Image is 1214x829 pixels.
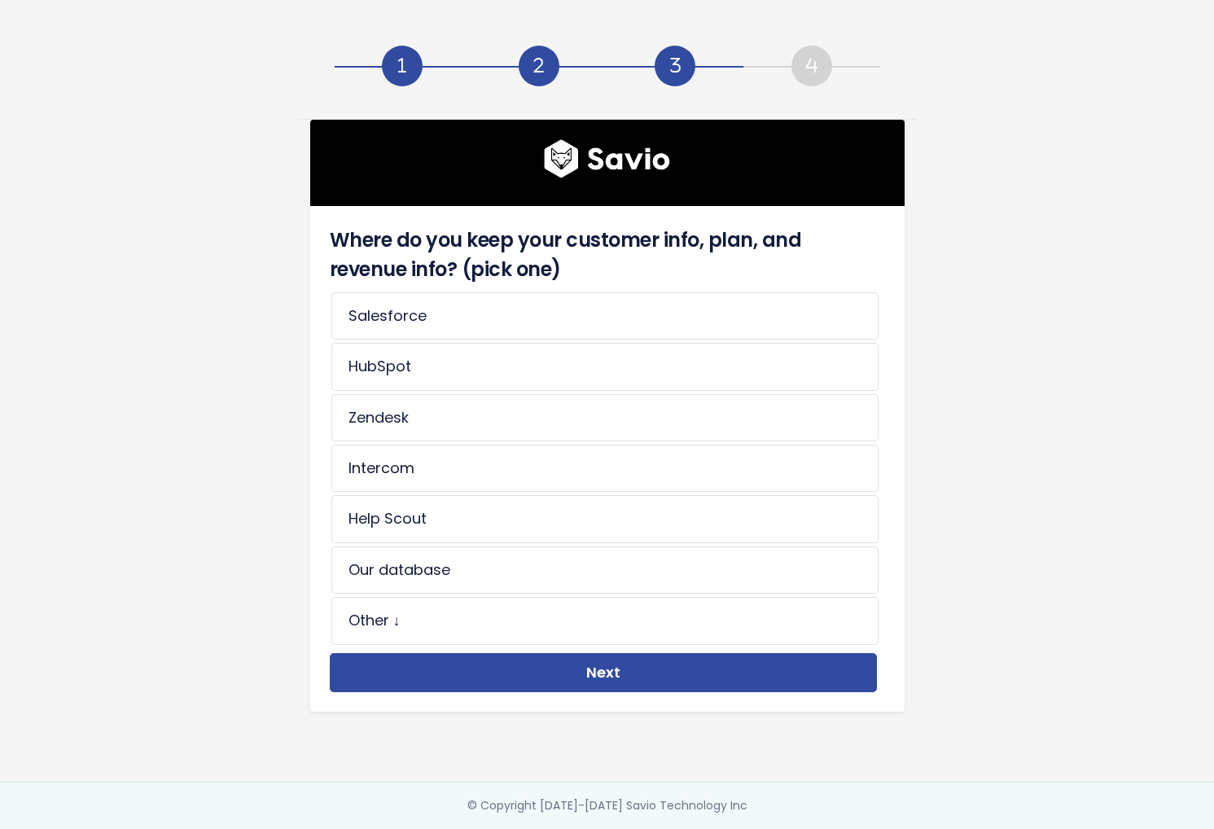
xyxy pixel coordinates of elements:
[331,292,879,340] li: Salesforce
[544,139,670,178] img: logo600x187.a314fd40982d.png
[467,796,747,816] div: © Copyright [DATE]-[DATE] Savio Technology Inc
[330,653,877,693] button: Next
[331,546,879,594] li: Our database
[331,343,879,390] li: HubSpot
[330,226,877,284] h4: Where do you keep your customer info, plan, and revenue info? (pick one)
[331,394,879,441] li: Zendesk
[331,495,879,542] li: Help Scout
[331,445,879,492] li: Intercom
[331,597,879,644] li: Other ↓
